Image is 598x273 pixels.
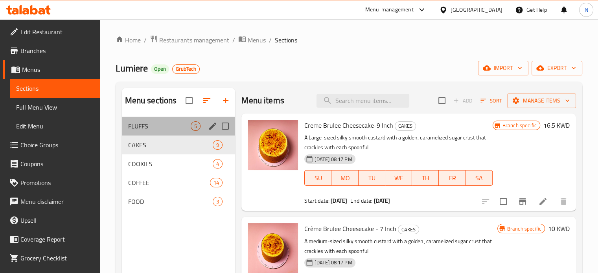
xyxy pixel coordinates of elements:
[311,259,355,266] span: [DATE] 08:17 PM
[248,120,298,170] img: Creme Brulee Cheesecake-9 Inch
[128,140,213,150] div: CAKES
[304,196,329,206] span: Start date:
[144,35,147,45] li: /
[128,197,213,206] span: FOOD
[543,120,570,131] h6: 16.5 KWD
[316,94,409,108] input: search
[20,27,94,37] span: Edit Restaurant
[331,196,347,206] b: [DATE]
[20,253,94,263] span: Grocery Checklist
[499,122,540,129] span: Branch specific
[538,197,548,206] a: Edit menu item
[122,114,236,214] nav: Menu sections
[116,35,141,45] a: Home
[304,170,331,186] button: SU
[213,160,222,168] span: 4
[125,95,177,106] h2: Menu sections
[213,198,222,205] span: 3
[434,92,450,109] span: Select section
[359,170,385,186] button: TU
[241,95,284,106] h2: Menu items
[213,197,223,206] div: items
[151,66,169,72] span: Open
[412,170,439,186] button: TH
[20,140,94,150] span: Choice Groups
[3,41,100,60] a: Branches
[513,192,532,211] button: Branch-specific-item
[3,60,100,79] a: Menus
[3,211,100,230] a: Upsell
[213,141,222,149] span: 9
[331,170,358,186] button: MO
[16,121,94,131] span: Edit Menu
[3,136,100,154] a: Choice Groups
[395,121,416,131] div: CAKES
[269,35,272,45] li: /
[478,61,528,75] button: import
[16,84,94,93] span: Sections
[480,96,502,105] span: Sort
[122,154,236,173] div: COOKIES4
[238,35,266,45] a: Menus
[22,65,94,74] span: Menus
[248,35,266,45] span: Menus
[116,59,148,77] span: Lumiere
[10,79,100,98] a: Sections
[365,5,414,15] div: Menu-management
[362,172,382,184] span: TU
[3,22,100,41] a: Edit Restaurant
[20,159,94,169] span: Coupons
[469,172,489,184] span: SA
[385,170,412,186] button: WE
[210,178,223,187] div: items
[495,193,512,210] span: Select to update
[191,121,201,131] div: items
[122,173,236,192] div: COFFEE14
[478,95,504,107] button: Sort
[504,225,545,233] span: Branch specific
[442,172,462,184] span: FR
[122,117,236,136] div: FLUFFS5edit
[128,159,213,169] span: COOKIES
[304,223,396,235] span: Crème Brulee Cheesecake - 7 Inch
[350,196,372,206] span: End date:
[210,179,222,187] span: 14
[335,172,355,184] span: MO
[3,192,100,211] a: Menu disclaimer
[16,103,94,112] span: Full Menu View
[311,156,355,163] span: [DATE] 08:17 PM
[308,172,328,184] span: SU
[532,61,582,75] button: export
[3,173,100,192] a: Promotions
[275,35,297,45] span: Sections
[304,236,497,256] p: A medium-sized silky smooth custard with a golden, caramelized sugar crust that crackles with eac...
[548,223,570,234] h6: 10 KWD
[207,120,219,132] button: edit
[122,136,236,154] div: CAKES9
[20,197,94,206] span: Menu disclaimer
[159,35,229,45] span: Restaurants management
[10,98,100,117] a: Full Menu View
[122,192,236,211] div: FOOD3
[20,235,94,244] span: Coverage Report
[450,95,475,107] span: Add item
[20,216,94,225] span: Upsell
[554,192,573,211] button: delete
[232,35,235,45] li: /
[128,121,191,131] span: FLUFFS
[3,249,100,268] a: Grocery Checklist
[304,133,492,152] p: A Large-sized silky smooth custard with a golden, caramelized sugar crust that crackles with each...
[173,66,199,72] span: GrubTech
[197,91,216,110] span: Sort sections
[20,46,94,55] span: Branches
[128,178,210,187] span: COFFEE
[150,35,229,45] a: Restaurants management
[538,63,576,73] span: export
[374,196,390,206] b: [DATE]
[3,230,100,249] a: Coverage Report
[20,178,94,187] span: Promotions
[513,96,570,106] span: Manage items
[398,225,419,234] div: CAKES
